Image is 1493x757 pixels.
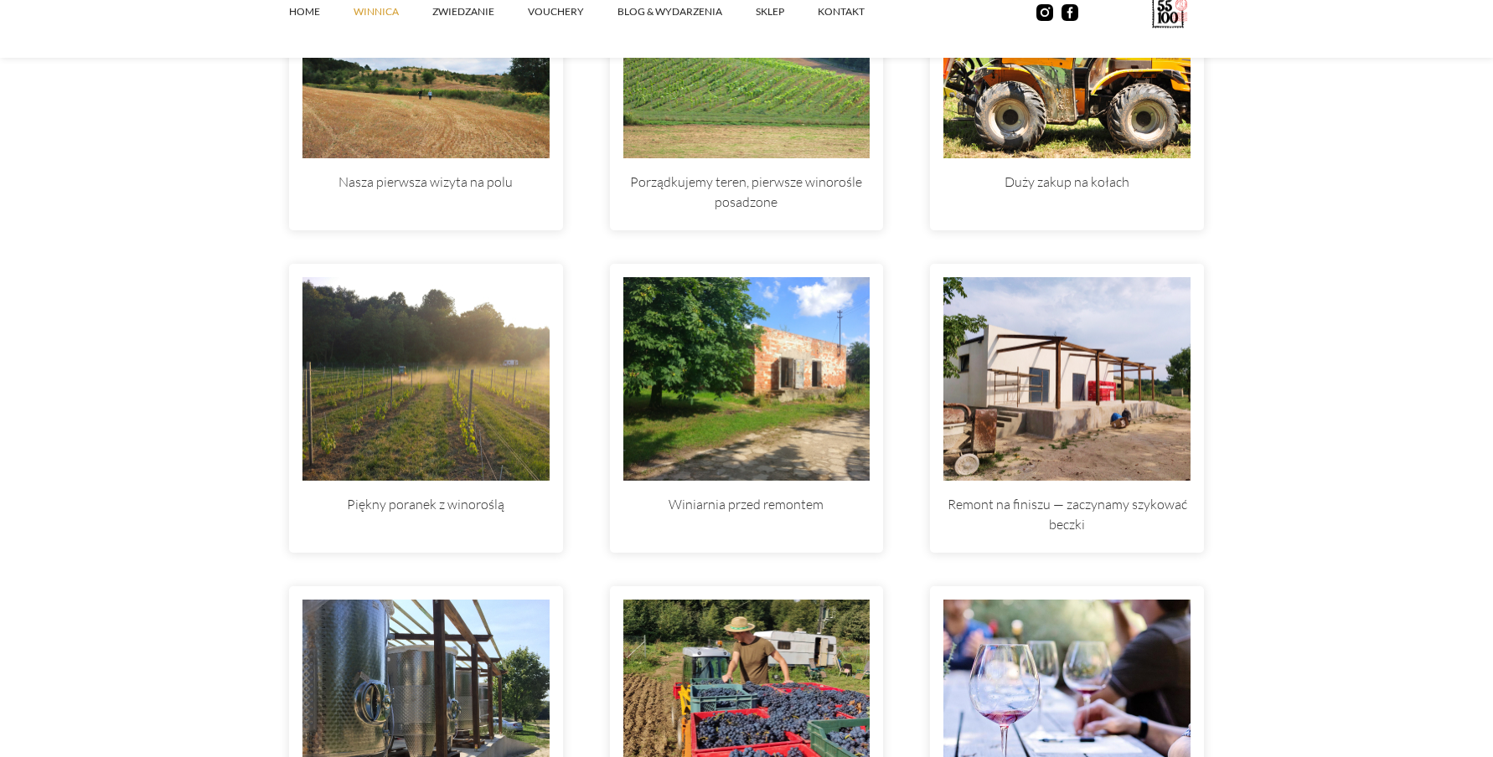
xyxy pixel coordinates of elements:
[943,158,1191,210] p: Duży zakup na kołach
[302,158,550,210] p: Nasza pierwsza wizyta na polu
[943,481,1191,553] p: Remont na finiszu — zaczynamy szykować beczki
[623,158,870,230] p: Porządkujemy teren, pierwsze winorośle posadzone
[623,481,870,533] p: Winiarnia przed remontem
[302,481,550,533] p: Piękny poranek z winoroślą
